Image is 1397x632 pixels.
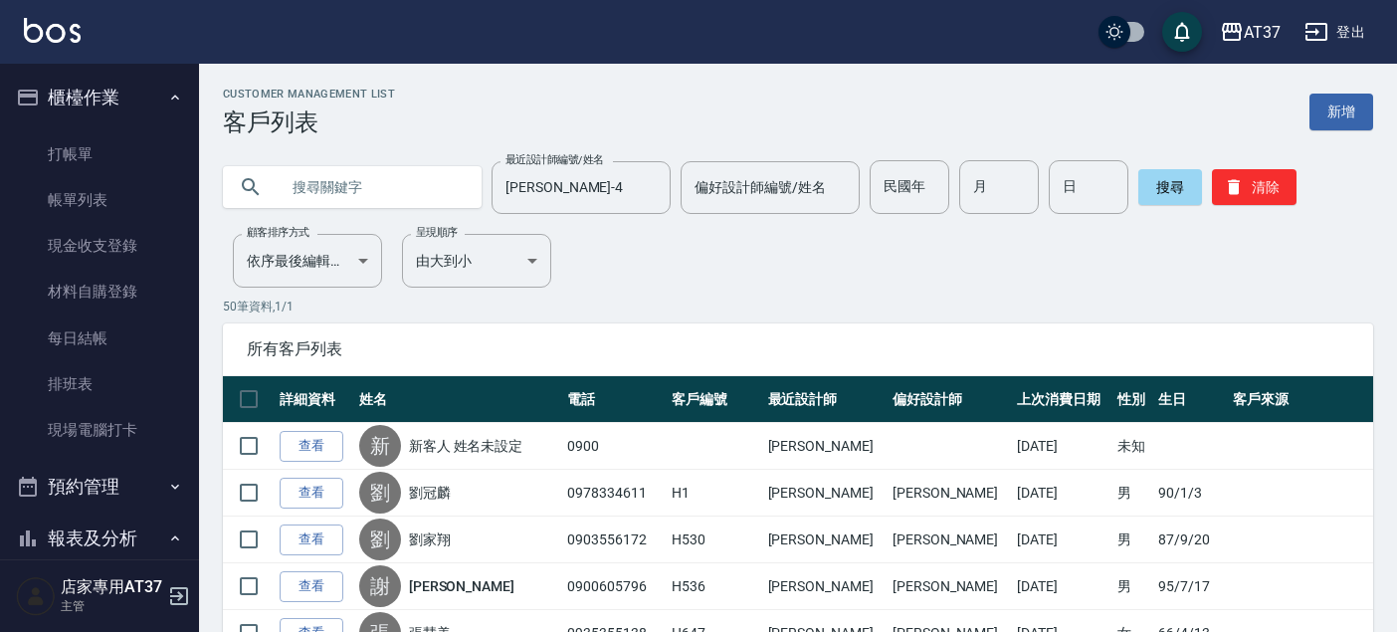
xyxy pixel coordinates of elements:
th: 偏好設計師 [888,376,1012,423]
img: Logo [24,18,81,43]
td: [PERSON_NAME] [763,517,888,563]
td: 90/1/3 [1153,470,1228,517]
td: 0900 [562,423,667,470]
td: 男 [1112,563,1153,610]
td: 0903556172 [562,517,667,563]
th: 上次消費日期 [1012,376,1112,423]
a: [PERSON_NAME] [409,576,514,596]
td: [DATE] [1012,423,1112,470]
p: 主管 [61,597,162,615]
label: 顧客排序方式 [247,225,309,240]
td: 男 [1112,517,1153,563]
th: 客戶編號 [667,376,762,423]
th: 姓名 [354,376,562,423]
td: [DATE] [1012,563,1112,610]
a: 查看 [280,431,343,462]
td: [PERSON_NAME] [888,563,1012,610]
td: 87/9/20 [1153,517,1228,563]
td: 0900605796 [562,563,667,610]
div: 新 [359,425,401,467]
th: 客戶來源 [1228,376,1373,423]
a: 查看 [280,478,343,509]
button: AT37 [1212,12,1289,53]
button: 搜尋 [1138,169,1202,205]
th: 最近設計師 [763,376,888,423]
a: 劉家翔 [409,529,451,549]
td: [PERSON_NAME] [888,517,1012,563]
div: AT37 [1244,20,1281,45]
td: 0978334611 [562,470,667,517]
td: [PERSON_NAME] [763,563,888,610]
a: 查看 [280,571,343,602]
td: [DATE] [1012,470,1112,517]
a: 排班表 [8,361,191,407]
button: 櫃檯作業 [8,72,191,123]
th: 性別 [1112,376,1153,423]
div: 由大到小 [402,234,551,288]
a: 查看 [280,525,343,555]
a: 新增 [1309,94,1373,130]
div: 劉 [359,519,401,560]
td: H530 [667,517,762,563]
a: 新客人 姓名未設定 [409,436,523,456]
button: 預約管理 [8,461,191,513]
a: 現場電腦打卡 [8,407,191,453]
a: 每日結帳 [8,316,191,361]
th: 電話 [562,376,667,423]
a: 現金收支登錄 [8,223,191,269]
a: 劉冠麟 [409,483,451,503]
h5: 店家專用AT37 [61,577,162,597]
td: 男 [1112,470,1153,517]
h3: 客戶列表 [223,108,395,136]
td: H536 [667,563,762,610]
th: 詳細資料 [275,376,354,423]
td: 95/7/17 [1153,563,1228,610]
div: 依序最後編輯時間 [233,234,382,288]
img: Person [16,576,56,616]
td: H1 [667,470,762,517]
a: 打帳單 [8,131,191,177]
td: [PERSON_NAME] [763,470,888,517]
button: 清除 [1212,169,1297,205]
input: 搜尋關鍵字 [279,160,466,214]
button: 報表及分析 [8,513,191,564]
div: 謝 [359,565,401,607]
a: 材料自購登錄 [8,269,191,315]
label: 呈現順序 [416,225,458,240]
td: [PERSON_NAME] [888,470,1012,517]
a: 帳單列表 [8,177,191,223]
p: 50 筆資料, 1 / 1 [223,298,1373,316]
th: 生日 [1153,376,1228,423]
td: [PERSON_NAME] [763,423,888,470]
h2: Customer Management List [223,88,395,101]
button: 登出 [1297,14,1373,51]
button: save [1162,12,1202,52]
div: 劉 [359,472,401,514]
span: 所有客戶列表 [247,339,1349,359]
td: 未知 [1112,423,1153,470]
td: [DATE] [1012,517,1112,563]
label: 最近設計師編號/姓名 [505,152,604,167]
